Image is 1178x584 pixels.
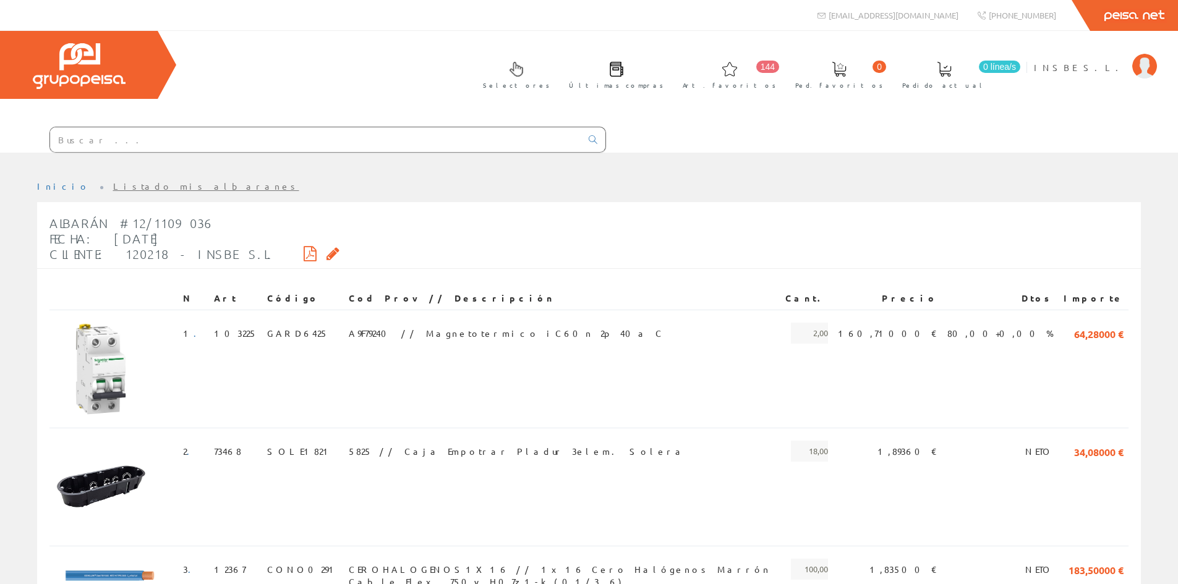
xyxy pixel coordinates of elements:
[902,79,986,91] span: Pedido actual
[942,287,1059,310] th: Dtos
[349,559,775,580] span: CEROHALOGENOS1X16 // 1x16 Cero Halógenos Marrón Cable Flex.750v H07z1-k (01/3.6)
[262,287,344,310] th: Código
[979,61,1020,73] span: 0 línea/s
[267,323,328,344] span: GARD6425
[989,10,1056,20] span: [PHONE_NUMBER]
[214,559,245,580] span: 12367
[183,559,198,580] span: 3
[349,323,664,344] span: A9F79240 // Magnetotermico iC60n 2p 40a C
[187,446,197,457] a: .
[780,287,833,310] th: Cant.
[483,79,550,91] span: Selectores
[349,441,685,462] span: 5825 // Caja Empotrar Pladur 3elem. Solera
[838,323,937,344] span: 160,71000 €
[1034,61,1126,74] span: INSBE S.L.
[833,287,942,310] th: Precio
[113,180,299,192] a: Listado mis albaranes
[183,323,204,344] span: 1
[344,287,780,310] th: Cod Prov // Descripción
[683,79,776,91] span: Art. favoritos
[877,441,937,462] span: 1,89360 €
[569,79,664,91] span: Últimas compras
[178,287,209,310] th: N
[471,51,556,96] a: Selectores
[1025,441,1054,462] span: NETO
[756,61,779,73] span: 144
[791,441,828,462] span: 18,00
[214,441,241,462] span: 73468
[557,51,670,96] a: Últimas compras
[791,559,828,580] span: 100,00
[183,441,197,462] span: 2
[829,10,958,20] span: [EMAIL_ADDRESS][DOMAIN_NAME]
[670,51,782,96] a: 144 Art. favoritos
[1074,441,1124,462] span: 34,08000 €
[54,323,147,415] img: Foto artículo (150x150)
[795,79,883,91] span: Ped. favoritos
[1025,559,1054,580] span: NETO
[214,323,257,344] span: 103225
[37,180,90,192] a: Inicio
[194,328,204,339] a: .
[1034,51,1157,63] a: INSBE S.L.
[50,127,581,152] input: Buscar ...
[267,559,339,580] span: CONO0291
[873,61,886,73] span: 0
[1059,287,1129,310] th: Importe
[304,249,317,258] i: Descargar PDF
[1069,559,1124,580] span: 183,50000 €
[188,564,198,575] a: .
[791,323,828,344] span: 2,00
[33,43,126,89] img: Grupo Peisa
[49,216,274,261] span: Albarán #12/1109036 Fecha: [DATE] Cliente: 120218 - INSBE S.L.
[327,249,339,258] i: Solicitar por email copia firmada
[947,323,1054,344] span: 80,00+0,00 %
[869,559,937,580] span: 1,83500 €
[209,287,262,310] th: Art
[267,441,333,462] span: SOLE1821
[54,441,147,533] img: Foto artículo (150x150)
[1074,323,1124,344] span: 64,28000 €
